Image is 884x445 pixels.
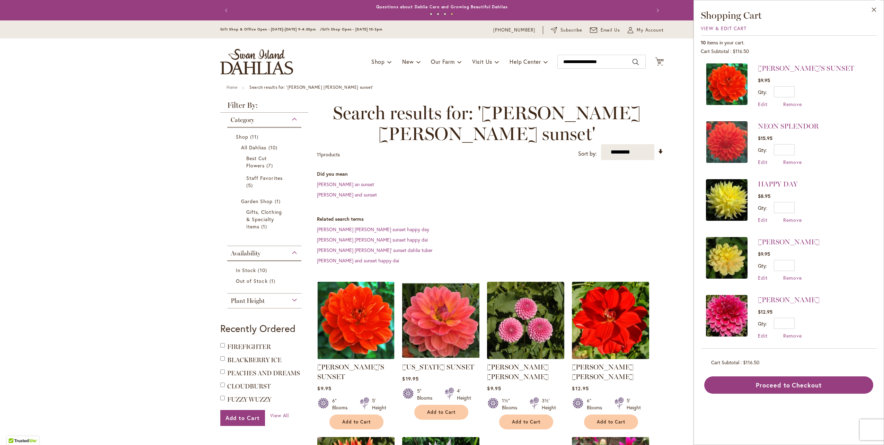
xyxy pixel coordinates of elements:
[317,216,664,222] dt: Related search terms
[402,363,474,371] a: [US_STATE] SUNSET
[317,171,664,177] dt: Did you mean
[551,27,582,34] a: Subscribe
[758,147,767,153] label: Qty
[317,181,374,187] a: [PERSON_NAME] an sunset
[487,354,564,360] a: BETTY ANNE
[402,58,414,65] span: New
[417,387,436,401] div: 5" Blooms
[572,363,634,381] a: [PERSON_NAME] [PERSON_NAME]
[472,58,492,65] span: Visit Us
[317,103,657,144] span: Search results for: '[PERSON_NAME] [PERSON_NAME] sunset'
[317,191,377,198] a: [PERSON_NAME] and sunset
[402,282,479,359] img: OREGON SUNSET
[701,39,706,46] span: 10
[758,122,819,130] a: NEON SPLENDOR
[572,385,589,392] span: $12.95
[758,296,820,304] a: [PERSON_NAME]
[402,375,418,382] span: $19.95
[743,359,759,366] span: $116.50
[572,354,649,360] a: MOLLY ANN
[758,332,768,339] span: Edit
[317,282,395,359] img: PATRICIA ANN'S SUNSET
[650,3,664,17] button: Next
[332,397,352,411] div: 6" Blooms
[269,277,277,285] span: 1
[317,247,433,253] a: [PERSON_NAME] [PERSON_NAME]' sunset dahlia tuber
[487,282,564,359] img: BETTY ANNE
[241,144,289,151] a: All Dahlias
[227,383,271,390] a: CLOUDBURST
[261,223,269,230] span: 1
[706,121,748,163] img: NEON SPLENDOR
[430,13,432,15] button: 1 of 4
[758,204,767,211] label: Qty
[246,209,282,230] span: Gifts, Clothing & Specialty Items
[487,385,501,392] span: $9.95
[427,409,456,415] span: Add to Cart
[706,295,748,337] img: EMORY PAUL
[706,63,748,105] img: PATRICIA ANN'S SUNSET
[510,58,541,65] span: Help Center
[706,63,748,107] a: PATRICIA ANN'S SUNSET
[758,89,767,95] label: Qty
[227,396,271,403] span: FUZZY WUZZY
[317,236,428,243] a: [PERSON_NAME] [PERSON_NAME] sunset happy dai
[783,332,802,339] a: Remove
[236,277,294,285] a: Out of Stock 1
[783,217,802,223] a: Remove
[655,57,664,67] button: 10
[758,159,768,165] a: Edit
[322,27,382,32] span: Gift Shop Open - [DATE] 10-3pm
[227,369,300,377] a: PEACHES AND DREAMS
[758,135,772,141] span: $15.95
[758,193,770,199] span: $8.95
[758,274,768,281] a: Edit
[587,397,606,411] div: 6" Blooms
[226,414,260,421] span: Add to Cart
[329,415,383,429] button: Add to Cart
[707,39,744,46] span: items in your cart.
[499,415,553,429] button: Add to Cart
[236,267,294,274] a: In Stock 10
[227,343,271,351] a: FIREFIGHTER
[758,251,770,257] span: $9.95
[246,208,284,230] a: Gifts, Clothing &amp; Specialty Items
[578,147,597,160] label: Sort by:
[706,179,748,221] img: HAPPY DAY
[414,405,468,420] button: Add to Cart
[512,419,540,425] span: Add to Cart
[241,198,289,205] a: Garden Shop
[758,238,820,246] a: [PERSON_NAME]
[270,412,289,419] a: View All
[711,359,739,366] span: Cart Subtotal
[706,237,748,279] img: AHOY MATEY
[317,151,321,158] span: 11
[236,133,294,140] a: Shop
[258,267,268,274] span: 10
[701,9,762,21] span: Shopping Cart
[597,419,625,425] span: Add to Cart
[231,297,265,305] span: Plant Height
[246,175,283,181] span: Staff Favorites
[241,198,273,204] span: Garden Shop
[758,217,768,223] a: Edit
[758,308,772,315] span: $12.95
[275,198,282,205] span: 1
[227,85,237,90] a: Home
[268,144,279,151] span: 10
[246,182,255,189] span: 5
[457,387,471,401] div: 4' Height
[628,27,664,34] button: My Account
[758,77,770,84] span: $9.95
[758,262,767,269] label: Qty
[590,27,620,34] a: Email Us
[657,61,662,65] span: 10
[220,322,295,335] strong: Recently Ordered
